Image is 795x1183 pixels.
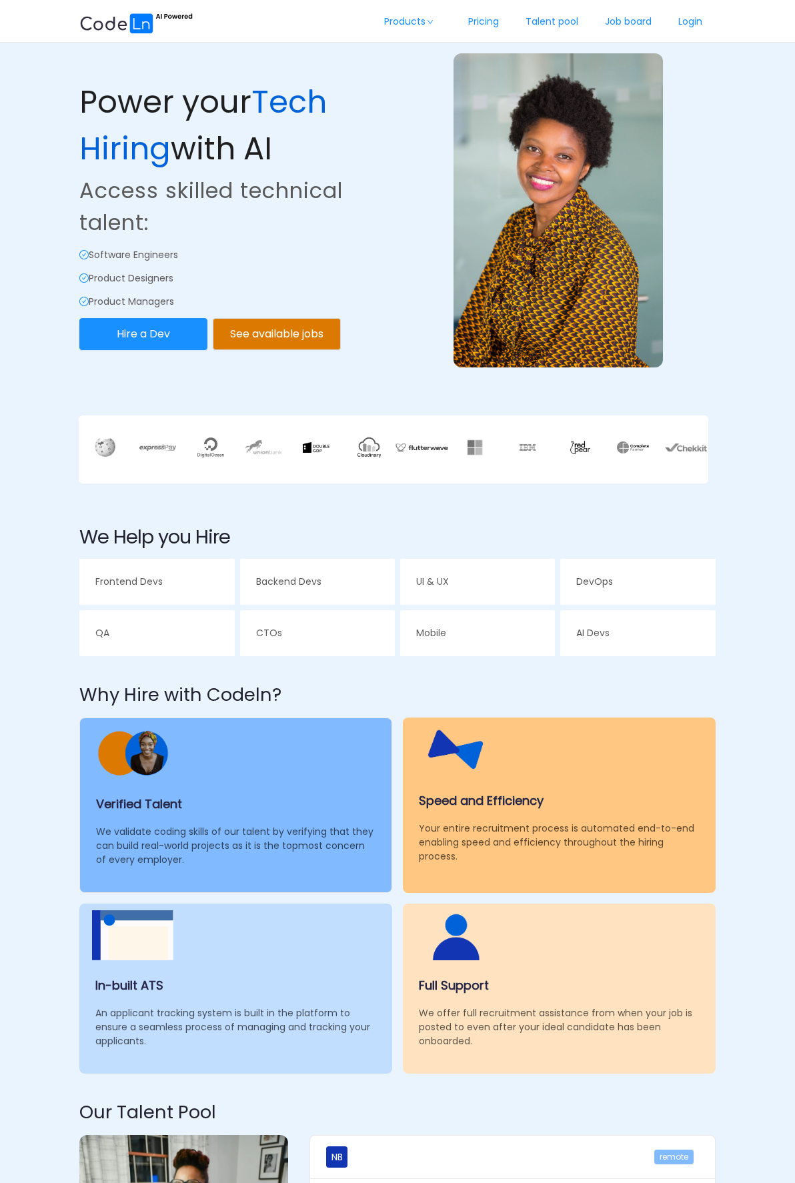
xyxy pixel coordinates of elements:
img: example [80,718,173,779]
i: icon: down [426,19,434,25]
p: Software Engineers [79,248,395,262]
img: example [79,904,173,960]
span: remote [654,1150,694,1164]
img: ai.87e98a1d.svg [79,11,193,33]
h2: Our Talent Pool [79,1099,716,1126]
i: icon: check-circle [79,273,89,283]
button: See available jobs [213,318,341,350]
p: Speed and Efficiency [419,792,700,810]
img: gdp.f5de0a9d.webp [303,442,329,452]
img: express.25241924.webp [139,444,176,451]
a: Backend Devs [240,559,395,605]
img: fq4AAAAAAAAAAA= [467,439,483,455]
button: Hire a Dev [79,318,207,350]
img: wikipedia.924a3bd0.webp [95,438,116,457]
h2: Why Hire with Codeln? [79,682,716,709]
img: ibm.f019ecc1.webp [520,444,536,450]
i: icon: check-circle [79,250,89,259]
p: We validate coding skills of our talent by verifying that they can build real-world projects as i... [96,825,375,867]
span: UI & UX [416,575,449,588]
h2: We Help you Hire [79,525,716,549]
p: Full Support [419,976,700,994]
p: An applicant tracking system is built in the platform to ensure a seamless process of managing an... [95,1006,376,1048]
p: Verified Talent [96,795,375,813]
img: digitalocean.9711bae0.webp [197,434,224,461]
span: CTOs [256,626,282,640]
img: flutter.513ce320.webp [395,433,448,463]
img: 3JiQAAAAAABZABt8ruoJIq32+N62SQO0hFKGtpKBtqUKlH8dAofS56CJ7FppICrj1pHkAOPKAAA= [567,439,594,457]
img: union.a1ab9f8d.webp [245,429,281,465]
a: Frontend Devs [79,559,234,605]
a: QA [79,610,234,656]
a: AI Devs [560,610,715,656]
p: We offer full recruitment assistance from when your job is posted to even after your ideal candid... [419,1006,700,1048]
p: Product Designers [79,271,395,285]
p: In-built ATS [95,976,376,994]
img: cloud.8900efb9.webp [356,434,383,461]
p: Access skilled technical talent: [79,175,395,239]
p: Product Managers [79,295,395,309]
a: UI & UX [400,559,555,605]
span: QA [95,626,109,640]
img: xNYAAAAAA= [617,441,648,453]
span: AI Devs [576,626,610,640]
span: Tech Hiring [79,80,327,169]
img: chekkit.0bccf985.webp [665,443,707,452]
span: Backend Devs [256,575,321,588]
a: DevOps [560,559,715,605]
p: Power your with AI [79,79,395,171]
p: Your entire recruitment process is automated end-to-end enabling speed and efficiency throughout ... [419,822,700,864]
span: NB [331,1146,343,1168]
a: Mobile [400,610,555,656]
img: example [403,718,497,776]
img: example [403,904,497,960]
img: example [454,53,663,367]
span: Frontend Devs [95,575,163,588]
a: CTOs [240,610,395,656]
span: DevOps [576,575,613,588]
span: Mobile [416,626,446,640]
i: icon: check-circle [79,297,89,306]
